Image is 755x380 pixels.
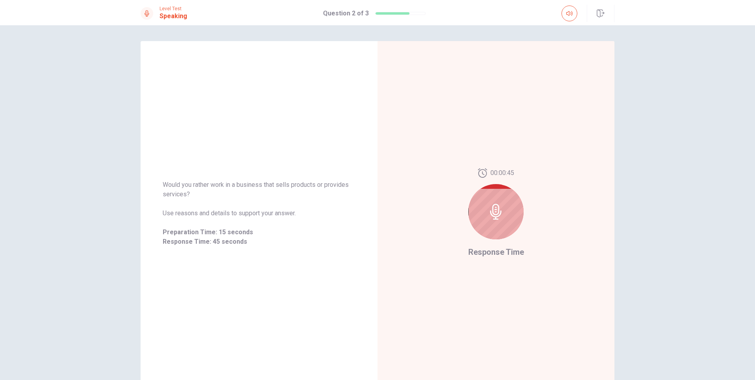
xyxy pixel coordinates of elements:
[490,168,514,178] span: 00:00:45
[160,11,187,21] h1: Speaking
[468,247,524,257] span: Response Time
[323,9,369,18] h1: Question 2 of 3
[163,237,355,246] span: Response Time: 45 seconds
[160,6,187,11] span: Level Test
[163,228,355,237] span: Preparation Time: 15 seconds
[163,209,355,218] span: Use reasons and details to support your answer.
[163,180,355,199] span: Would you rather work in a business that sells products or provides services?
